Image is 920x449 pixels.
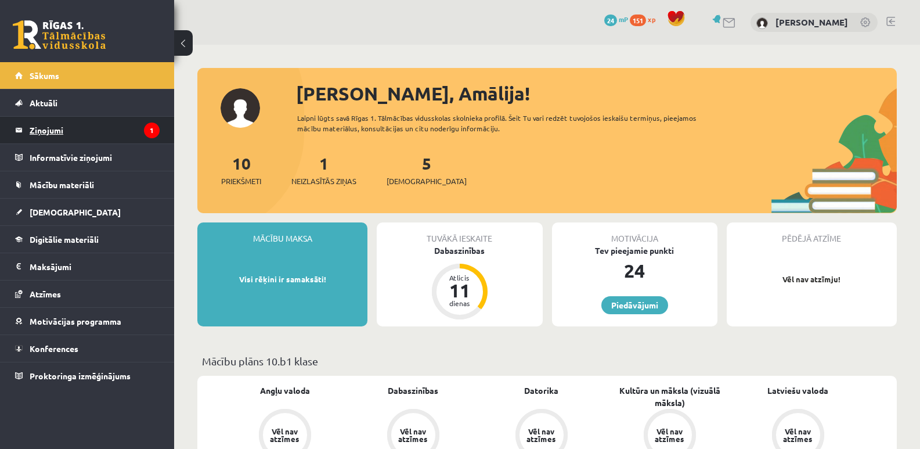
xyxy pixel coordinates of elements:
[552,245,717,257] div: Tev pieejamie punkti
[30,316,121,326] span: Motivācijas programma
[442,300,477,307] div: dienas
[30,234,99,245] span: Digitālie materiāli
[377,222,542,245] div: Tuvākā ieskaite
[604,15,617,26] span: 24
[377,245,542,257] div: Dabaszinības
[552,222,717,245] div: Motivācija
[605,385,734,409] a: Kultūra un māksla (vizuālā māksla)
[197,222,367,245] div: Mācību maksa
[767,385,828,397] a: Latviešu valoda
[524,385,558,397] a: Datorika
[296,80,897,107] div: [PERSON_NAME], Amālija!
[775,16,848,28] a: [PERSON_NAME]
[648,15,655,24] span: xp
[630,15,661,24] a: 151 xp
[202,353,892,369] p: Mācību plāns 10.b1 klase
[782,428,814,443] div: Vēl nav atzīmes
[619,15,628,24] span: mP
[30,179,94,190] span: Mācību materiāli
[221,175,261,187] span: Priekšmeti
[30,117,160,143] legend: Ziņojumi
[291,153,356,187] a: 1Neizlasītās ziņas
[552,257,717,285] div: 24
[15,253,160,280] a: Maksājumi
[442,274,477,281] div: Atlicis
[15,117,160,143] a: Ziņojumi1
[601,296,668,314] a: Piedāvājumi
[203,274,362,285] p: Visi rēķini ir samaksāti!
[30,343,78,354] span: Konferences
[15,308,160,335] a: Motivācijas programma
[15,362,160,389] a: Proktoringa izmēģinājums
[30,289,61,299] span: Atzīmes
[630,15,646,26] span: 151
[733,274,891,285] p: Vēl nav atzīmju!
[397,428,430,443] div: Vēl nav atzīmes
[15,199,160,225] a: [DEMOGRAPHIC_DATA]
[604,15,628,24] a: 24 mP
[30,144,160,171] legend: Informatīvie ziņojumi
[15,144,160,171] a: Informatīvie ziņojumi
[30,371,131,381] span: Proktoringa izmēģinājums
[442,281,477,300] div: 11
[221,153,261,187] a: 10Priekšmeti
[291,175,356,187] span: Neizlasītās ziņas
[144,123,160,138] i: 1
[756,17,768,29] img: Amālija Gabrene
[15,281,160,307] a: Atzīmes
[30,70,59,81] span: Sākums
[260,385,310,397] a: Angļu valoda
[15,226,160,253] a: Digitālie materiāli
[15,62,160,89] a: Sākums
[269,428,301,443] div: Vēl nav atzīmes
[30,253,160,280] legend: Maksājumi
[654,428,686,443] div: Vēl nav atzīmes
[387,175,467,187] span: [DEMOGRAPHIC_DATA]
[727,222,897,245] div: Pēdējā atzīme
[13,20,106,49] a: Rīgas 1. Tālmācības vidusskola
[388,385,438,397] a: Dabaszinības
[525,428,558,443] div: Vēl nav atzīmes
[377,245,542,321] a: Dabaszinības Atlicis 11 dienas
[387,153,467,187] a: 5[DEMOGRAPHIC_DATA]
[30,207,121,217] span: [DEMOGRAPHIC_DATA]
[30,98,57,108] span: Aktuāli
[15,171,160,198] a: Mācību materiāli
[15,335,160,362] a: Konferences
[15,89,160,116] a: Aktuāli
[297,113,717,134] div: Laipni lūgts savā Rīgas 1. Tālmācības vidusskolas skolnieka profilā. Šeit Tu vari redzēt tuvojošo...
